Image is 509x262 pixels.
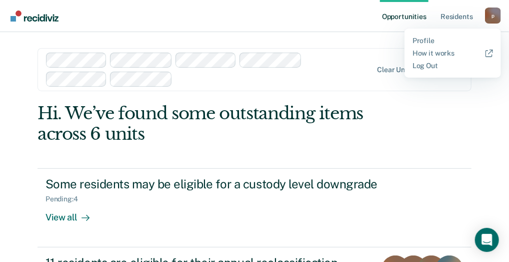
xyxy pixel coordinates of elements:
[10,11,58,22] img: Recidiviz
[37,103,385,144] div: Hi. We’ve found some outstanding items across 6 units
[45,177,396,191] div: Some residents may be eligible for a custody level downgrade
[475,228,499,252] div: Open Intercom Messenger
[412,37,493,45] a: Profile
[412,49,493,58] a: How it works
[45,195,86,203] div: Pending : 4
[412,62,493,70] a: Log Out
[37,168,471,247] a: Some residents may be eligible for a custody level downgradePending:4View all
[485,8,501,24] button: Profile dropdown button
[485,8,501,24] div: p
[45,203,101,223] div: View all
[377,66,413,74] div: Clear units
